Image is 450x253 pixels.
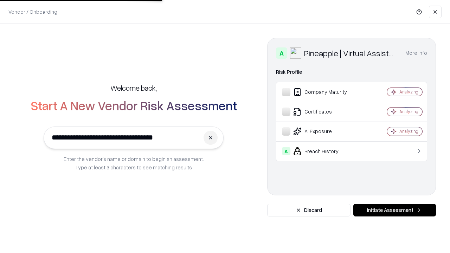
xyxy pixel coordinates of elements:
[282,88,366,96] div: Company Maturity
[31,98,237,112] h2: Start A New Vendor Risk Assessment
[399,109,418,115] div: Analyzing
[282,108,366,116] div: Certificates
[8,8,57,15] p: Vendor / Onboarding
[290,47,301,59] img: Pineapple | Virtual Assistant Agency
[282,147,366,155] div: Breach History
[276,68,427,76] div: Risk Profile
[267,204,351,216] button: Discard
[353,204,436,216] button: Initiate Assessment
[399,89,418,95] div: Analyzing
[405,47,427,59] button: More info
[282,127,366,136] div: AI Exposure
[282,147,290,155] div: A
[276,47,287,59] div: A
[64,155,204,171] p: Enter the vendor’s name or domain to begin an assessment. Type at least 3 characters to see match...
[110,83,157,93] h5: Welcome back,
[399,128,418,134] div: Analyzing
[304,47,397,59] div: Pineapple | Virtual Assistant Agency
